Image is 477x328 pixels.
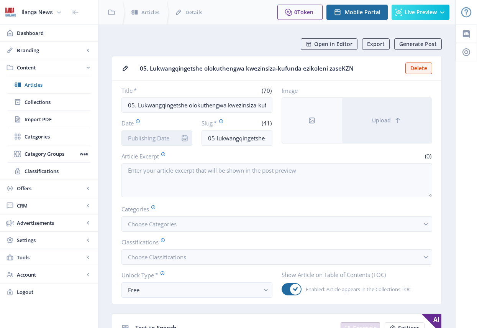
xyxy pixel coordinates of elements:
button: Generate Post [394,38,442,50]
span: Classifications [25,167,90,175]
span: Tools [17,254,84,261]
label: Unlock Type [121,271,266,279]
span: Live Preview [405,9,437,15]
a: Categories [8,128,90,145]
a: Classifications [8,163,90,180]
label: Date [121,119,186,127]
a: Collections [8,94,90,110]
label: Article Excerpt [121,152,274,160]
span: Open in Editor [314,41,352,47]
span: Details [185,8,202,16]
div: Ilanga News [21,4,53,21]
button: Live Preview [392,5,449,20]
span: (41) [261,119,272,127]
span: Choose Categories [128,220,177,228]
span: (0) [424,152,432,160]
span: Settings [17,236,84,244]
span: 05. Lukwangqingetshe olokuthengwa kwezinsiza-kufunda ezikoleni zaseKZN [140,64,401,73]
div: Free [128,285,260,295]
a: Import PDF [8,111,90,128]
button: Delete [405,63,432,74]
button: Export [362,38,390,50]
nb-icon: info [181,134,189,142]
span: Generate Post [399,41,437,47]
button: Upload [342,98,432,143]
span: Offers [17,185,84,192]
label: Title [121,87,194,94]
img: 6e32966d-d278-493e-af78-9af65f0c2223.png [5,6,17,18]
label: Classifications [121,238,426,246]
span: Choose Classifications [128,253,186,261]
span: Articles [141,8,159,16]
span: Branding [17,46,84,54]
label: Categories [121,205,426,213]
button: Free [121,282,272,298]
button: Open in Editor [301,38,357,50]
span: Import PDF [25,115,90,123]
span: (70) [261,87,272,94]
label: Slug [202,119,234,127]
span: Mobile Portal [345,9,380,15]
input: Type Article Title ... [121,97,272,113]
button: Choose Classifications [121,249,432,265]
nb-badge: Web [77,150,90,158]
button: Mobile Portal [326,5,388,20]
label: Show Article on Table of Contents (TOC) [282,271,426,279]
a: Articles [8,76,90,93]
a: Category GroupsWeb [8,145,90,162]
span: Content [17,64,84,71]
input: Publishing Date [121,130,192,146]
input: this-is-how-a-slug-looks-like [202,130,272,146]
button: 0Token [277,5,323,20]
span: Account [17,271,84,279]
span: Articles [25,81,90,89]
button: Choose Categories [121,216,432,232]
span: Export [367,41,385,47]
span: Collections [25,98,90,106]
span: Logout [17,288,92,296]
span: Categories [25,133,90,140]
span: CRM [17,202,84,209]
span: Enabled: Article appears in the Collections TOC [302,285,411,294]
span: Advertisements [17,219,84,227]
span: Dashboard [17,29,92,37]
span: Token [297,8,313,16]
label: Image [282,87,426,94]
span: Category Groups [25,150,77,158]
span: Upload [372,117,391,124]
